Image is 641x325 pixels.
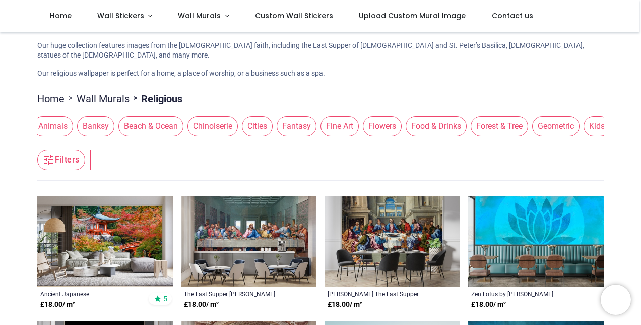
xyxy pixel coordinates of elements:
span: Wall Stickers [97,11,144,21]
span: Beach & Ocean [118,116,183,136]
strong: £ 18.00 / m² [471,300,506,310]
img: Ancient Japanese Temple Wall Mural Wallpaper [37,196,173,287]
iframe: Brevo live chat [601,285,631,315]
span: Flowers [363,116,402,136]
a: Zen Lotus by [PERSON_NAME] [471,290,574,298]
span: Wall Murals [178,11,221,21]
span: Cities [242,116,273,136]
button: Filters [37,150,85,170]
strong: £ 18.00 / m² [184,300,219,310]
span: Forest & Tree [471,116,528,136]
span: Chinoiserie [187,116,238,136]
img: Jesus Christ The Last Supper Wall Mural Wallpaper [325,196,460,287]
button: Animals [29,116,73,136]
strong: £ 18.00 / m² [328,300,362,310]
a: [PERSON_NAME] The Last Supper Wallpaper [328,290,431,298]
button: Beach & Ocean [114,116,183,136]
span: Food & Drinks [406,116,467,136]
span: Animals [33,116,73,136]
span: Fine Art [320,116,359,136]
a: The Last Supper [PERSON_NAME] Wallpaper [184,290,287,298]
img: The Last Supper Jesus Christ Wall Mural Wallpaper [181,196,316,287]
button: Forest & Tree [467,116,528,136]
p: Our religious wallpaper is perfect for a home, a place of worship, or a business such as a spa. [37,69,603,79]
a: Wall Murals [77,92,130,106]
span: 5 [163,294,167,303]
span: Geometric [532,116,580,136]
span: Custom Wall Stickers [255,11,333,21]
button: Fine Art [316,116,359,136]
button: Fantasy [273,116,316,136]
button: Chinoiserie [183,116,238,136]
strong: £ 18.00 / m² [40,300,75,310]
li: Religious [130,92,182,106]
button: Flowers [359,116,402,136]
button: Kids [580,116,610,136]
a: Home [37,92,65,106]
p: Our huge collection features images from the [DEMOGRAPHIC_DATA] faith, including the Last Supper ... [37,41,603,61]
button: Cities [238,116,273,136]
button: Geometric [528,116,580,136]
span: Fantasy [277,116,316,136]
img: Zen Lotus Wall Mural by Andrea Haase [468,196,604,287]
button: Food & Drinks [402,116,467,136]
span: Upload Custom Mural Image [359,11,466,21]
span: Kids [584,116,610,136]
span: > [130,93,141,103]
span: Home [50,11,72,21]
span: Banksy [77,116,114,136]
a: Ancient Japanese [DEMOGRAPHIC_DATA] Wallpaper [40,290,144,298]
button: Banksy [73,116,114,136]
span: > [65,93,77,103]
span: Contact us [492,11,533,21]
